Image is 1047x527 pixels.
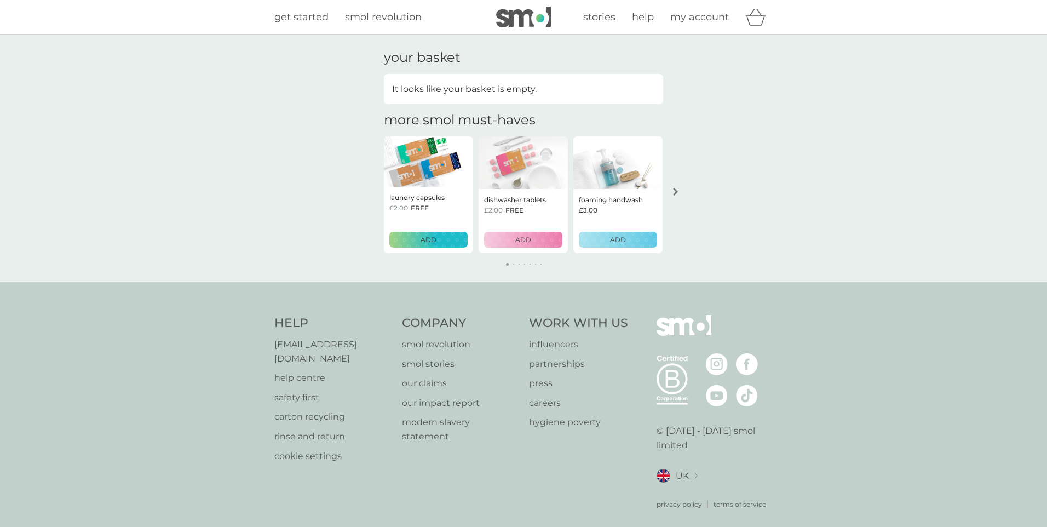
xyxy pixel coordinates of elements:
a: carton recycling [274,410,391,424]
a: hygiene poverty [529,415,628,429]
h3: your basket [384,50,461,66]
a: privacy policy [657,499,702,509]
span: £3.00 [579,205,597,215]
h4: Company [402,315,519,332]
span: smol revolution [345,11,422,23]
a: terms of service [714,499,766,509]
a: safety first [274,391,391,405]
div: basket [745,6,773,28]
img: visit the smol Tiktok page [736,385,758,406]
a: press [529,376,628,391]
p: dishwasher tablets [484,194,546,205]
a: smol stories [402,357,519,371]
a: partnerships [529,357,628,371]
span: UK [676,469,689,483]
span: £2.00 [484,205,503,215]
a: help [632,9,654,25]
a: modern slavery statement [402,415,519,443]
span: help [632,11,654,23]
img: UK flag [657,469,670,483]
button: ADD [389,232,468,248]
a: cookie settings [274,449,391,463]
a: our impact report [402,396,519,410]
a: rinse and return [274,429,391,444]
h4: Work With Us [529,315,628,332]
span: £2.00 [389,203,408,213]
a: [EMAIL_ADDRESS][DOMAIN_NAME] [274,337,391,365]
p: foaming handwash [579,194,643,205]
img: visit the smol Facebook page [736,353,758,375]
h4: Help [274,315,391,332]
span: stories [583,11,615,23]
img: smol [496,7,551,27]
p: laundry capsules [389,192,445,203]
a: our claims [402,376,519,391]
a: smol revolution [402,337,519,352]
a: stories [583,9,615,25]
h2: more smol must-haves [384,112,536,128]
a: influencers [529,337,628,352]
span: get started [274,11,329,23]
p: ADD [421,234,436,245]
span: my account [670,11,729,23]
img: select a new location [694,473,698,479]
a: get started [274,9,329,25]
p: ADD [515,234,531,245]
img: smol [657,315,711,352]
span: FREE [411,203,429,213]
a: careers [529,396,628,410]
a: my account [670,9,729,25]
a: help centre [274,371,391,385]
span: FREE [505,205,523,215]
button: ADD [484,232,562,248]
a: smol revolution [345,9,422,25]
p: © [DATE] - [DATE] smol limited [657,424,773,452]
img: visit the smol Youtube page [706,385,728,406]
p: ADD [610,234,626,245]
img: visit the smol Instagram page [706,353,728,375]
button: ADD [579,232,657,248]
p: It looks like your basket is empty. [392,82,537,96]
